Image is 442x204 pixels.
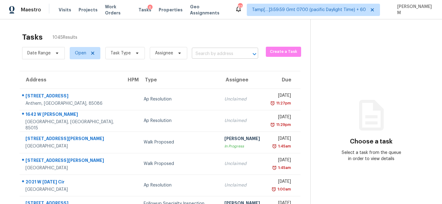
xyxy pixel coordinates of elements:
span: Work Orders [105,4,131,16]
input: Search by address [192,49,241,59]
div: [GEOGRAPHIC_DATA], [GEOGRAPHIC_DATA], 85015 [25,119,117,131]
div: Unclaimed [224,96,260,102]
span: Date Range [27,50,51,56]
div: [DATE] [270,114,291,122]
span: Create a Task [269,48,298,55]
div: [GEOGRAPHIC_DATA] [25,143,117,149]
div: [DATE] [270,157,291,165]
span: Properties [159,7,183,13]
div: Unclaimed [224,118,260,124]
div: Unclaimed [224,161,260,167]
div: Select a task from the queue in order to view details [341,150,402,162]
img: Overdue Alarm Icon [270,122,275,128]
div: 6 [148,5,153,11]
div: Walk Proposed [144,161,215,167]
button: Create a Task [266,47,301,57]
div: [STREET_ADDRESS][PERSON_NAME] [25,135,117,143]
div: 2021 W [DATE] Cir [25,179,117,186]
div: [DATE] [270,92,291,100]
span: Assignee [155,50,173,56]
span: 1045 Results [52,34,77,41]
div: [STREET_ADDRESS] [25,93,117,100]
div: Ap Resolution [144,96,215,102]
span: Open [75,50,86,56]
div: [STREET_ADDRESS][PERSON_NAME] [25,157,117,165]
div: 11:29pm [275,122,291,128]
div: Ap Resolution [144,118,215,124]
img: Overdue Alarm Icon [272,165,277,171]
th: Assignee [219,71,265,88]
div: 1:00am [276,186,291,192]
span: Tasks [138,8,151,12]
div: [DATE] [270,135,291,143]
div: [PERSON_NAME] [224,135,260,143]
button: Open [250,50,259,58]
div: Anthem, [GEOGRAPHIC_DATA], 85086 [25,100,117,107]
span: Projects [79,7,98,13]
img: Overdue Alarm Icon [270,100,275,106]
div: [GEOGRAPHIC_DATA] [25,165,117,171]
div: 1:45am [277,165,291,171]
span: [PERSON_NAME] M [395,4,433,16]
h3: Choose a task [350,139,393,145]
div: 1:45am [277,143,291,149]
div: Walk Proposed [144,139,215,145]
div: Unclaimed [224,182,260,188]
span: Visits [59,7,71,13]
img: Overdue Alarm Icon [272,143,277,149]
span: Tamp[…]3:59:59 Gmt 0700 (pacific Daylight Time) + 60 [252,7,366,13]
div: In Progress [224,143,260,149]
span: Task Type [110,50,131,56]
div: Ap Resolution [144,182,215,188]
img: Overdue Alarm Icon [271,186,276,192]
div: [DATE] [270,178,291,186]
span: Geo Assignments [190,4,227,16]
th: Address [20,71,122,88]
th: HPM [122,71,139,88]
div: 11:27pm [275,100,291,106]
th: Type [139,71,219,88]
th: Due [265,71,300,88]
h2: Tasks [22,34,43,40]
div: [GEOGRAPHIC_DATA] [25,186,117,193]
div: 1642 W [PERSON_NAME] [25,111,117,119]
span: Maestro [21,7,41,13]
div: 822 [238,4,242,10]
